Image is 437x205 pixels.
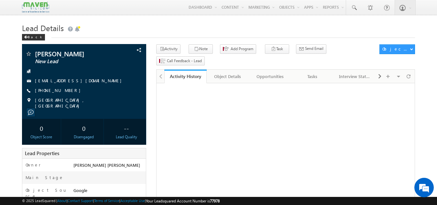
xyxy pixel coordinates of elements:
[169,73,202,79] div: Activity History
[22,34,48,39] a: Back
[146,199,220,203] span: Your Leadsquared Account Number is
[305,46,323,51] span: Send Email
[94,199,119,203] a: Terms of Service
[24,134,60,140] div: Object Score
[379,44,415,54] button: Object Actions
[164,70,207,83] a: Activity History
[108,134,144,140] div: Lead Quality
[265,44,289,54] button: Task
[210,199,220,203] span: 77978
[66,134,102,140] div: Disengaged
[156,56,205,66] button: Call Feedback - Lead
[291,70,334,83] a: Tasks
[66,122,102,134] div: 0
[297,73,328,80] div: Tasks
[296,44,326,54] button: Send Email
[382,46,410,52] div: Object Actions
[22,23,64,33] span: Lead Details
[68,199,93,203] a: Contact Support
[22,198,220,204] span: © 2025 LeadSquared | | | | |
[167,58,202,64] span: Call Feedback - Lead
[26,175,64,180] label: Main Stage
[108,122,144,134] div: --
[35,78,125,83] a: [EMAIL_ADDRESS][DOMAIN_NAME]
[220,44,256,54] button: Add Program
[339,73,370,80] div: Interview Status
[212,73,243,80] div: Object Details
[26,162,41,168] label: Owner
[35,87,84,94] span: [PHONE_NUMBER]
[57,199,67,203] a: About
[35,97,135,109] span: [GEOGRAPHIC_DATA], [GEOGRAPHIC_DATA]
[72,187,146,196] div: Google
[35,51,112,57] span: [PERSON_NAME]
[254,73,286,80] div: Opportunities
[24,122,60,134] div: 0
[35,58,112,65] span: New Lead
[207,70,249,83] a: Object Details
[73,162,140,168] span: [PERSON_NAME] [PERSON_NAME]
[22,34,45,40] div: Back
[334,70,376,83] a: Interview Status
[189,44,213,54] button: Note
[25,150,59,156] span: Lead Properties
[22,2,49,13] img: Custom Logo
[120,199,145,203] a: Acceptable Use
[249,70,291,83] a: Opportunities
[26,187,67,199] label: Object Source
[156,44,180,54] button: Activity
[231,46,253,52] span: Add Program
